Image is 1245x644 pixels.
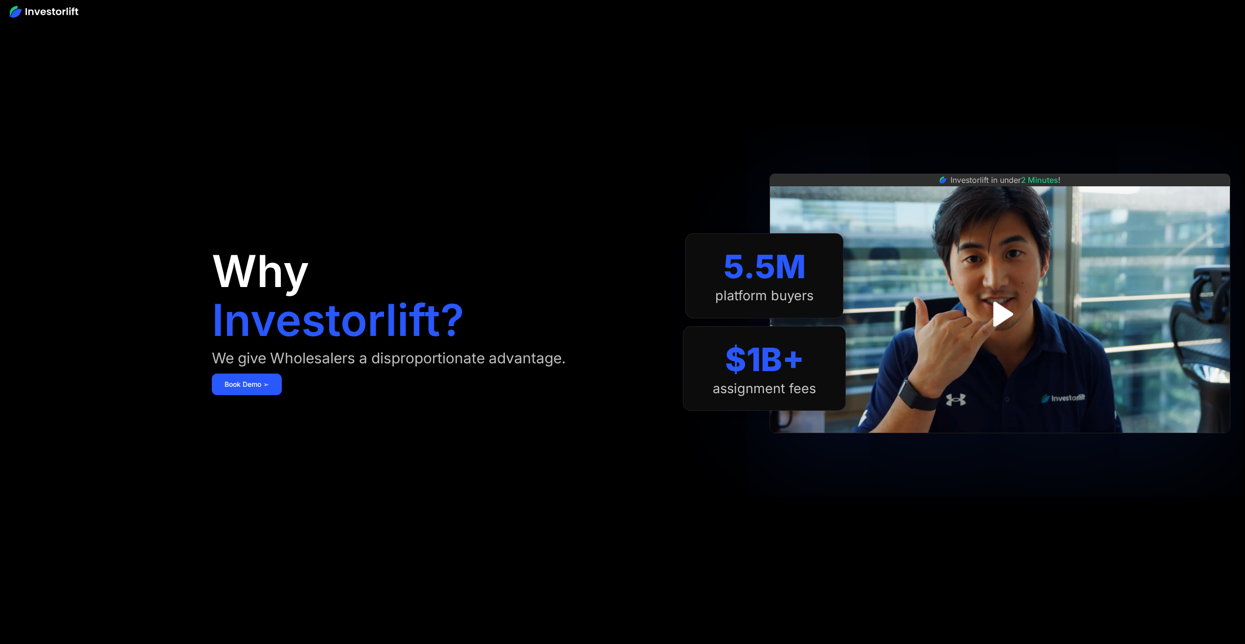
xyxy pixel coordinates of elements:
[927,438,1073,450] iframe: Customer reviews powered by Trustpilot
[725,340,804,379] div: $1B+
[978,292,1022,336] a: open lightbox
[212,374,282,395] a: Book Demo ➢
[713,381,816,397] div: assignment fees
[715,288,814,304] div: platform buyers
[724,247,806,286] div: 5.5M
[951,174,1061,186] div: Investorlift in under !
[212,350,566,366] div: We give Wholesalers a disproportionate advantage.
[212,249,309,293] h1: Why
[1021,175,1058,185] span: 2 Minutes
[212,298,464,342] h1: Investorlift?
